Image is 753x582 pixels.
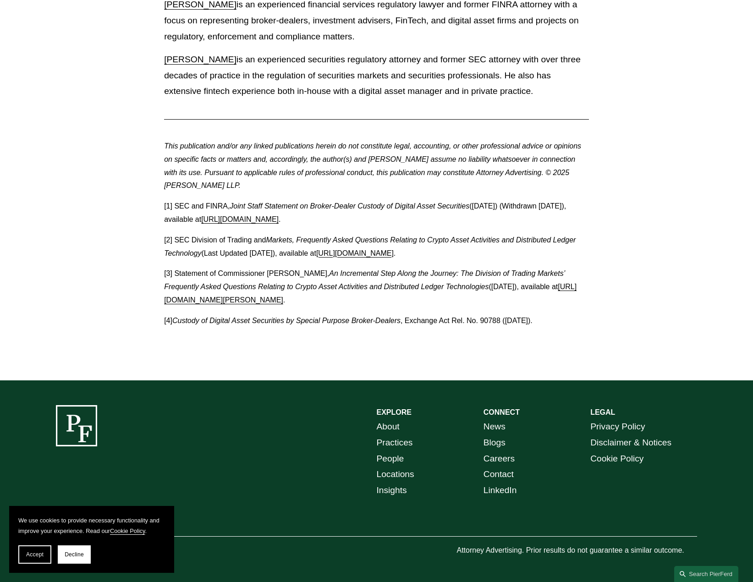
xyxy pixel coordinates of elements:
[377,408,412,416] strong: EXPLORE
[58,545,91,564] button: Decline
[164,283,577,304] a: [URL][DOMAIN_NAME][PERSON_NAME]
[377,435,413,451] a: Practices
[484,467,514,483] a: Contact
[110,527,145,534] a: Cookie Policy
[230,202,469,210] em: Joint Staff Statement on Broker-Dealer Custody of Digital Asset Securities
[484,419,506,435] a: News
[201,215,279,223] a: [URL][DOMAIN_NAME]
[164,269,567,291] em: An Incremental Step Along the Journey: The Division of Trading Markets’ Frequently Asked Question...
[377,419,400,435] a: About
[164,234,589,260] p: [2] SEC Division of Trading and (Last Updated [DATE]), available at .
[65,551,84,558] span: Decline
[164,142,583,189] em: This publication and/or any linked publications herein do not constitute legal, accounting, or ot...
[377,451,404,467] a: People
[484,483,517,499] a: LinkedIn
[164,55,236,64] a: [PERSON_NAME]
[377,483,407,499] a: Insights
[9,506,174,573] section: Cookie banner
[590,451,643,467] a: Cookie Policy
[18,515,165,536] p: We use cookies to provide necessary functionality and improve your experience. Read our .
[377,467,414,483] a: Locations
[26,551,44,558] span: Accept
[316,249,394,257] a: [URL][DOMAIN_NAME]
[164,52,589,99] p: is an experienced securities regulatory attorney and former SEC attorney with over three decades ...
[590,419,645,435] a: Privacy Policy
[484,451,515,467] a: Careers
[164,200,589,226] p: [1] SEC and FINRA, ([DATE]) (Withdrawn [DATE]), available at .
[674,566,738,582] a: Search this site
[590,408,615,416] strong: LEGAL
[164,236,578,257] em: Markets, Frequently Asked Questions Relating to Crypto Asset Activities and Distributed Ledger Te...
[164,314,589,328] p: [4] , Exchange Act Rel. No. 90788 ([DATE]).
[484,408,520,416] strong: CONNECT
[172,317,401,324] em: Custody of Digital Asset Securities by Special Purpose Broker-Dealers
[456,544,697,557] p: Attorney Advertising. Prior results do not guarantee a similar outcome.
[164,267,589,307] p: [3] Statement of Commissioner [PERSON_NAME], ([DATE]), available at .
[18,545,51,564] button: Accept
[590,435,671,451] a: Disclaimer & Notices
[484,435,506,451] a: Blogs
